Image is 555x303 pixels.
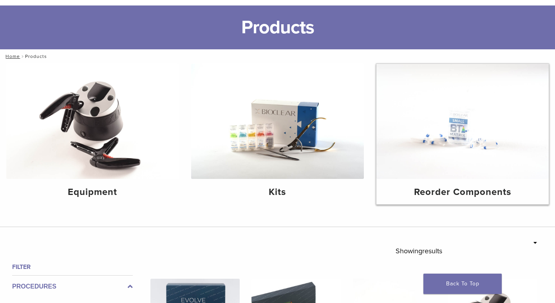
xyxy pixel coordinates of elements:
[6,64,179,179] img: Equipment
[20,54,25,58] span: /
[191,64,363,179] img: Kits
[376,64,549,179] img: Reorder Components
[191,64,363,204] a: Kits
[383,185,542,199] h4: Reorder Components
[376,64,549,204] a: Reorder Components
[3,54,20,59] a: Home
[12,262,133,272] h4: Filter
[423,274,502,294] a: Back To Top
[396,243,442,259] p: Showing results
[197,185,357,199] h4: Kits
[6,64,179,204] a: Equipment
[13,185,172,199] h4: Equipment
[12,282,133,291] label: Procedures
